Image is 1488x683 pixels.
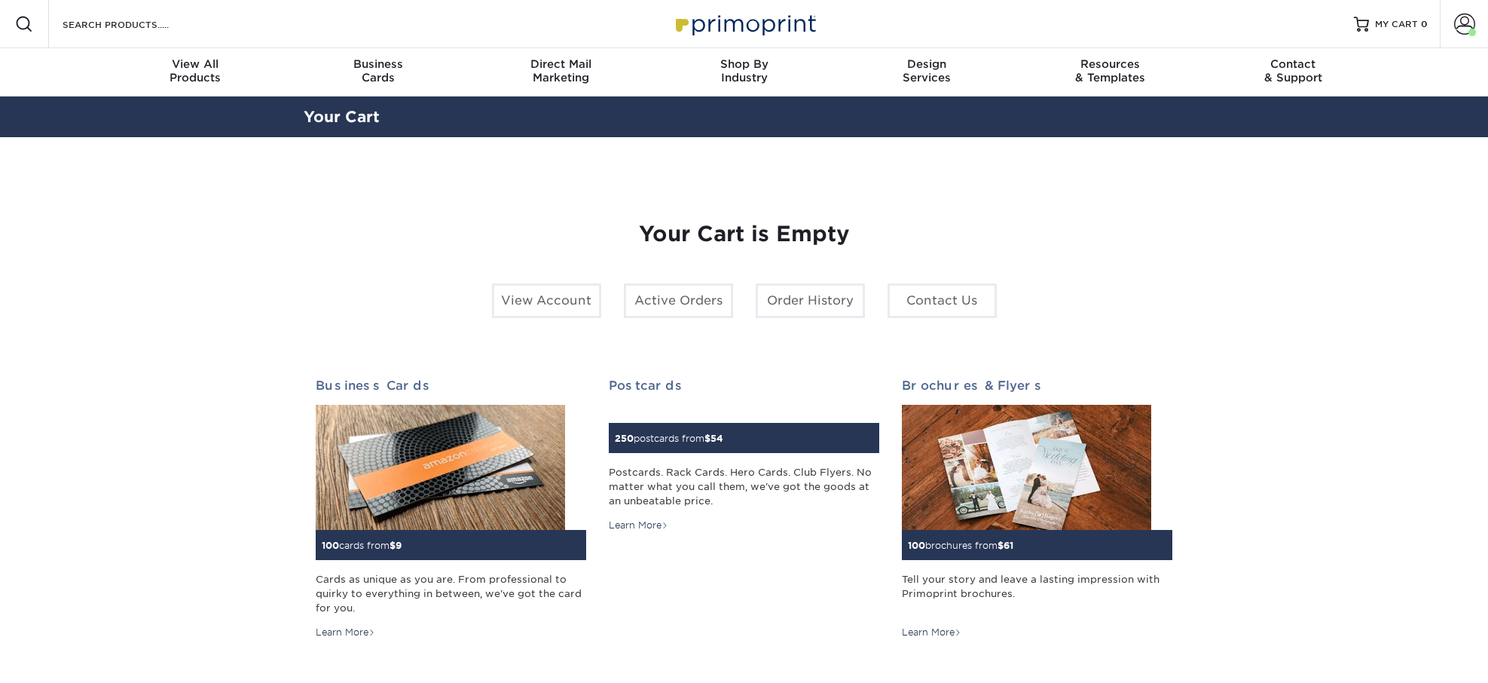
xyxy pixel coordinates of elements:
a: View AllProducts [104,48,287,96]
a: Order History [756,283,865,318]
small: postcards from [615,433,723,444]
h2: Business Cards [316,378,586,393]
span: $ [704,433,710,444]
div: Learn More [609,519,668,532]
a: Active Orders [624,283,733,318]
span: MY CART [1375,18,1418,31]
span: $ [998,540,1004,551]
img: Business Cards [316,405,565,530]
div: Products [104,57,287,84]
a: BusinessCards [286,48,469,96]
span: 100 [322,540,339,551]
a: Resources& Templates [1019,48,1202,96]
div: & Support [1202,57,1385,84]
a: Business Cards 100cards from$9 Cards as unique as you are. From professional to quirky to everyth... [316,378,586,640]
h2: Brochures & Flyers [902,378,1172,393]
span: $ [390,540,396,551]
img: Brochures & Flyers [902,405,1151,530]
span: Design [836,57,1019,71]
a: View Account [492,283,601,318]
span: 250 [615,433,634,444]
div: Learn More [316,626,375,639]
a: Shop ByIndustry [652,48,836,96]
span: 0 [1421,19,1428,29]
a: DesignServices [836,48,1019,96]
div: Marketing [469,57,652,84]
span: Business [286,57,469,71]
div: Services [836,57,1019,84]
div: Industry [652,57,836,84]
div: Tell your story and leave a lasting impression with Primoprint brochures. [902,572,1172,616]
div: Cards [286,57,469,84]
a: Postcards 250postcards from$54 Postcards. Rack Cards. Hero Cards. Club Flyers. No matter what you... [609,378,879,533]
span: Direct Mail [469,57,652,71]
div: Cards as unique as you are. From professional to quirky to everything in between, we've got the c... [316,572,586,616]
a: Brochures & Flyers 100brochures from$61 Tell your story and leave a lasting impression with Primo... [902,378,1172,640]
img: Primoprint [669,8,820,40]
span: Shop By [652,57,836,71]
h2: Postcards [609,378,879,393]
a: Your Cart [304,108,380,126]
div: & Templates [1019,57,1202,84]
small: cards from [322,540,402,551]
span: View All [104,57,287,71]
input: SEARCH PRODUCTS..... [61,15,208,33]
h1: Your Cart is Empty [316,222,1173,247]
a: Contact& Support [1202,48,1385,96]
a: Direct MailMarketing [469,48,652,96]
span: Resources [1019,57,1202,71]
div: Postcards. Rack Cards. Hero Cards. Club Flyers. No matter what you call them, we've got the goods... [609,465,879,509]
a: Contact Us [888,283,997,318]
span: 100 [908,540,925,551]
div: Learn More [902,626,961,639]
span: 9 [396,540,402,551]
span: Contact [1202,57,1385,71]
span: 54 [710,433,723,444]
span: 61 [1004,540,1013,551]
small: brochures from [908,540,1013,551]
